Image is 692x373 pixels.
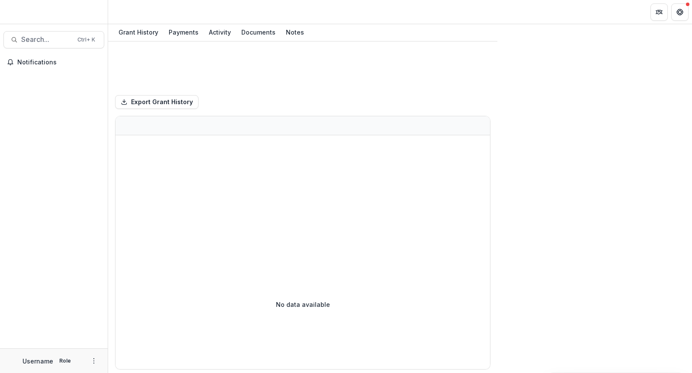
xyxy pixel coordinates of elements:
[650,3,668,21] button: Partners
[276,300,330,309] p: No data available
[165,24,202,41] a: Payments
[282,26,308,38] div: Notes
[282,24,308,41] a: Notes
[115,95,199,109] button: Export Grant History
[22,357,53,366] p: Username
[115,26,162,38] div: Grant History
[3,55,104,69] button: Notifications
[17,59,101,66] span: Notifications
[76,35,97,45] div: Ctrl + K
[238,26,279,38] div: Documents
[115,24,162,41] a: Grant History
[238,24,279,41] a: Documents
[671,3,689,21] button: Get Help
[89,356,99,366] button: More
[205,26,234,38] div: Activity
[165,26,202,38] div: Payments
[21,35,72,44] span: Search...
[205,24,234,41] a: Activity
[57,357,74,365] p: Role
[3,31,104,48] button: Search...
